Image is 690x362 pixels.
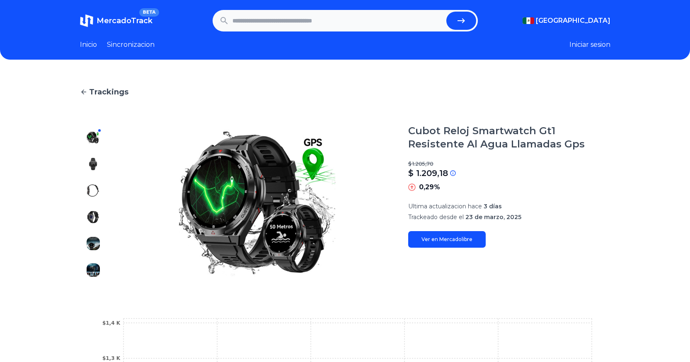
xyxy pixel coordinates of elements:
img: Cubot Reloj Smartwatch Gt1 Resistente Al Agua Llamadas Gps [123,124,392,283]
span: BETA [139,8,159,17]
img: Cubot Reloj Smartwatch Gt1 Resistente Al Agua Llamadas Gps [87,184,100,197]
a: MercadoTrackBETA [80,14,153,27]
a: Ver en Mercadolibre [408,231,486,248]
a: Inicio [80,40,97,50]
tspan: $1,4 K [102,320,120,326]
span: Trackings [89,86,128,98]
span: [GEOGRAPHIC_DATA] [536,16,610,26]
span: Ultima actualizacion hace [408,203,482,210]
img: Cubot Reloj Smartwatch Gt1 Resistente Al Agua Llamadas Gps [87,157,100,171]
span: 3 días [484,203,502,210]
span: Trackeado desde el [408,213,464,221]
img: Mexico [523,17,534,24]
tspan: $1,3 K [102,355,120,361]
a: Sincronizacion [107,40,155,50]
img: MercadoTrack [80,14,93,27]
p: $ 1.209,18 [408,167,448,179]
img: Cubot Reloj Smartwatch Gt1 Resistente Al Agua Llamadas Gps [87,263,100,277]
a: Trackings [80,86,610,98]
button: Iniciar sesion [569,40,610,50]
img: Cubot Reloj Smartwatch Gt1 Resistente Al Agua Llamadas Gps [87,210,100,224]
button: [GEOGRAPHIC_DATA] [523,16,610,26]
img: Cubot Reloj Smartwatch Gt1 Resistente Al Agua Llamadas Gps [87,237,100,250]
span: 23 de marzo, 2025 [465,213,521,221]
p: $ 1.205,70 [408,161,610,167]
h1: Cubot Reloj Smartwatch Gt1 Resistente Al Agua Llamadas Gps [408,124,610,151]
p: 0,29% [419,182,440,192]
img: Cubot Reloj Smartwatch Gt1 Resistente Al Agua Llamadas Gps [87,131,100,144]
span: MercadoTrack [97,16,153,25]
